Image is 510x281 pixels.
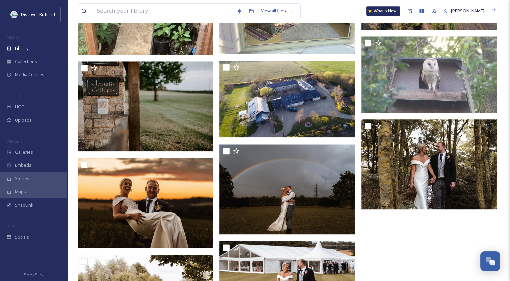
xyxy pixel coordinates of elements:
[21,11,55,18] span: Discover Rutland
[219,144,355,235] img: Clematis Cottages - Wedding - CREDIT: Saint Photography (DR)
[15,175,29,182] span: Stories
[15,162,31,168] span: Embeds
[7,223,20,228] span: SOCIALS
[440,4,488,18] a: [PERSON_NAME]
[361,36,497,113] img: Clematis Cottages - Owl Box CREDIT Kaye Griffin (DR).jpg.JPG
[7,93,21,98] span: COLLECT
[24,270,43,278] a: Privacy Policy
[219,61,355,137] img: Clematis Cottages - Exterior - Drone CREDITC Clematis Cottages (DR).jpg (2).JPG
[15,58,37,65] span: Collections
[24,272,43,276] span: Privacy Policy
[15,149,33,155] span: Galleries
[15,45,28,52] span: Library
[78,158,213,248] img: Clematis Cottages - Wedding - CREDIT: Saint Photography (DR)
[361,119,497,209] img: Clematis Cottages - Wedding - CREDIT: Saint Photography (DR)
[15,117,32,123] span: Uploads
[15,189,26,195] span: Maps
[258,4,297,18] a: View all files
[7,138,22,144] span: WIDGETS
[93,4,233,19] input: Search your library
[78,61,213,152] img: Clematis Cottages - Exterior - Sign CREDIT Clematis Cottages (DR).jpg.JPG
[15,234,29,240] span: Socials
[451,8,484,14] span: [PERSON_NAME]
[11,11,18,18] img: DiscoverRutlandlog37F0B7.png
[15,71,44,78] span: Media Centres
[15,202,33,208] span: SnapLink
[366,6,400,16] a: What's New
[15,104,24,110] span: UGC
[480,251,500,271] button: Open Chat
[7,35,19,40] span: MEDIA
